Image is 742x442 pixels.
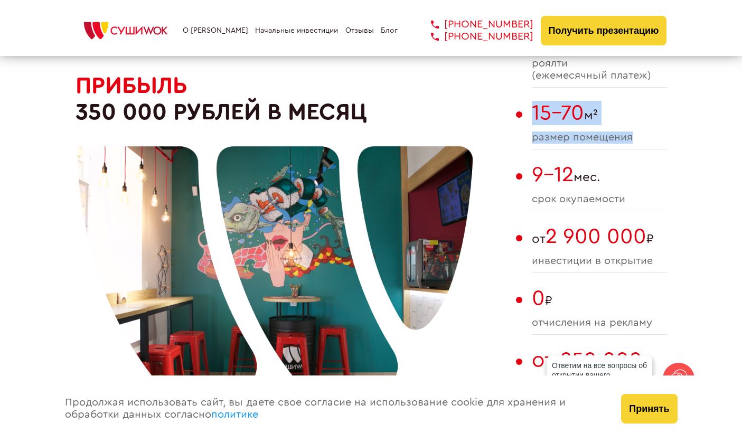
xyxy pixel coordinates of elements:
[532,350,642,371] span: от 250 000
[532,288,545,309] span: 0
[532,348,667,372] span: ₽
[415,18,533,31] a: [PHONE_NUMBER]
[532,102,584,124] span: 15-70
[546,226,646,247] span: 2 900 000
[532,255,667,267] span: инвестиции в открытие
[532,163,667,187] span: мес.
[415,31,533,43] a: [PHONE_NUMBER]
[532,317,667,329] span: отчисления на рекламу
[76,74,187,97] span: Прибыль
[211,409,258,420] a: политике
[532,101,667,125] span: м²
[621,394,677,424] button: Принять
[183,26,248,35] a: О [PERSON_NAME]
[532,131,667,144] span: размер помещения
[532,224,667,249] span: от ₽
[532,164,574,185] span: 9-12
[532,193,667,205] span: cрок окупаемости
[76,72,511,126] h2: 350 000 рублей в месяц
[541,16,667,45] button: Получить презентацию
[532,286,667,311] span: ₽
[532,58,667,82] span: роялти (ежемесячный платеж)
[547,355,652,394] div: Ответим на все вопросы об открытии вашего [PERSON_NAME]!
[345,26,374,35] a: Отзывы
[381,26,398,35] a: Блог
[76,19,176,42] img: СУШИWOK
[255,26,338,35] a: Начальные инвестиции
[54,375,611,442] div: Продолжая использовать сайт, вы даете свое согласие на использование cookie для хранения и обрабо...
